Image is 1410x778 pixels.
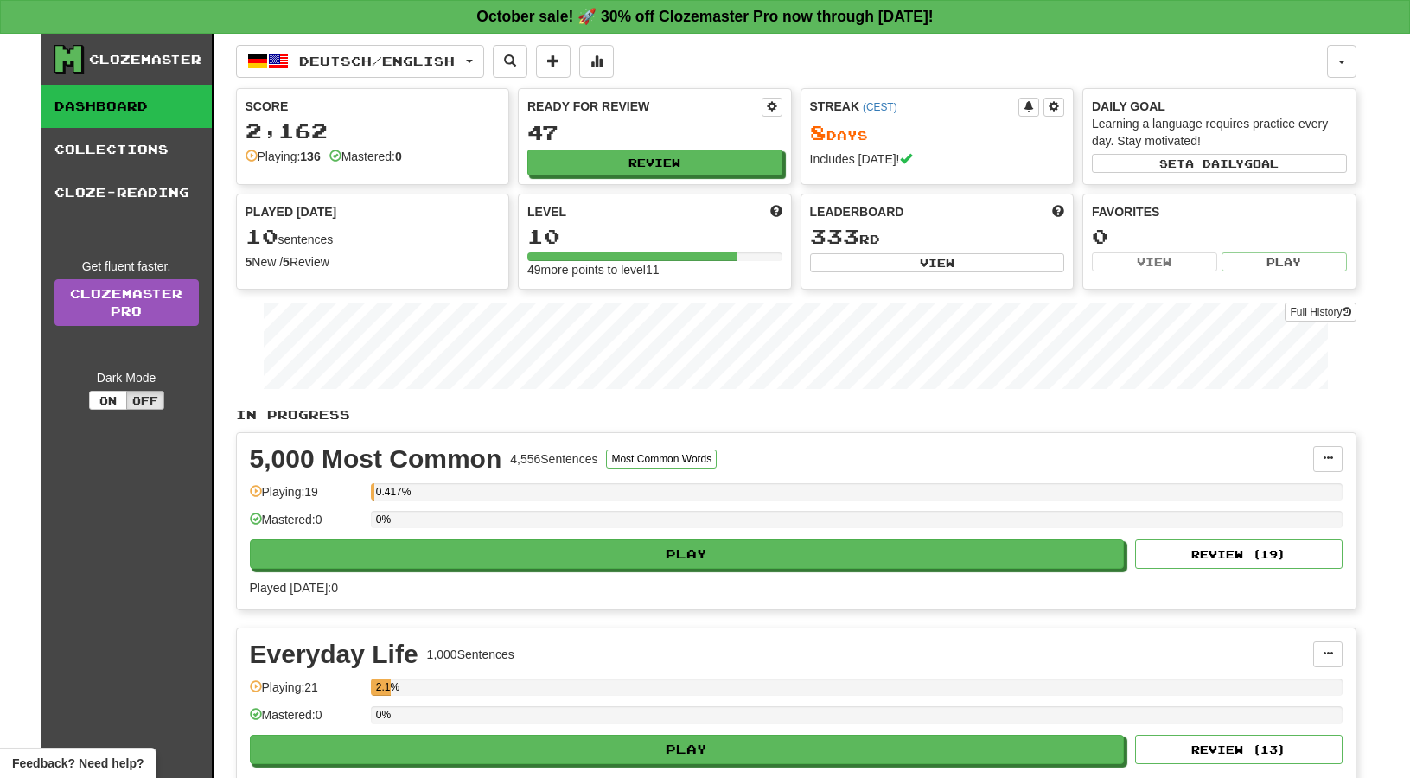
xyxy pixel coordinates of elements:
div: Playing: 21 [250,679,362,707]
strong: 136 [300,150,320,163]
strong: October sale! 🚀 30% off Clozemaster Pro now through [DATE]! [476,8,933,25]
div: Playing: 19 [250,483,362,512]
span: Open feedback widget [12,755,144,772]
a: Dashboard [41,85,212,128]
div: 49 more points to level 11 [527,261,782,278]
span: Played [DATE] [246,203,337,220]
span: 10 [246,224,278,248]
button: Seta dailygoal [1092,154,1347,173]
span: This week in points, UTC [1052,203,1064,220]
div: 2,162 [246,120,501,142]
div: Includes [DATE]! [810,150,1065,168]
a: Cloze-Reading [41,171,212,214]
div: Streak [810,98,1019,115]
button: Full History [1285,303,1356,322]
div: New / Review [246,253,501,271]
div: Favorites [1092,203,1347,220]
button: Search sentences [493,45,527,78]
button: Play [250,539,1125,569]
div: 1,000 Sentences [427,646,514,663]
div: 2.1% [376,679,391,696]
strong: 5 [283,255,290,269]
div: Daily Goal [1092,98,1347,115]
div: Mastered: 0 [250,511,362,539]
button: Most Common Words [606,450,717,469]
button: Play [250,735,1125,764]
strong: 0 [395,150,402,163]
span: Level [527,203,566,220]
div: 5,000 Most Common [250,446,502,472]
div: Day s [810,122,1065,144]
div: sentences [246,226,501,248]
span: a daily [1185,157,1244,169]
div: Get fluent faster. [54,258,199,275]
div: Ready for Review [527,98,762,115]
a: Collections [41,128,212,171]
button: Review [527,150,782,175]
div: Playing: [246,148,321,165]
a: ClozemasterPro [54,279,199,326]
div: 4,556 Sentences [510,450,597,468]
button: Off [126,391,164,410]
div: Clozemaster [89,51,201,68]
div: rd [810,226,1065,248]
div: 10 [527,226,782,247]
span: Leaderboard [810,203,904,220]
div: 0 [1092,226,1347,247]
div: Everyday Life [250,641,418,667]
button: View [1092,252,1217,271]
div: Mastered: 0 [250,706,362,735]
div: 47 [527,122,782,143]
div: Score [246,98,501,115]
button: Review (19) [1135,539,1343,569]
button: Play [1222,252,1347,271]
span: 333 [810,224,859,248]
button: Deutsch/English [236,45,484,78]
div: Mastered: [329,148,402,165]
a: (CEST) [863,101,897,113]
button: Add sentence to collection [536,45,571,78]
div: Dark Mode [54,369,199,386]
span: Played [DATE]: 0 [250,581,338,595]
p: In Progress [236,406,1356,424]
button: View [810,253,1065,272]
span: 8 [810,120,826,144]
button: More stats [579,45,614,78]
div: Learning a language requires practice every day. Stay motivated! [1092,115,1347,150]
span: Score more points to level up [770,203,782,220]
strong: 5 [246,255,252,269]
button: Review (13) [1135,735,1343,764]
button: On [89,391,127,410]
span: Deutsch / English [299,54,455,68]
